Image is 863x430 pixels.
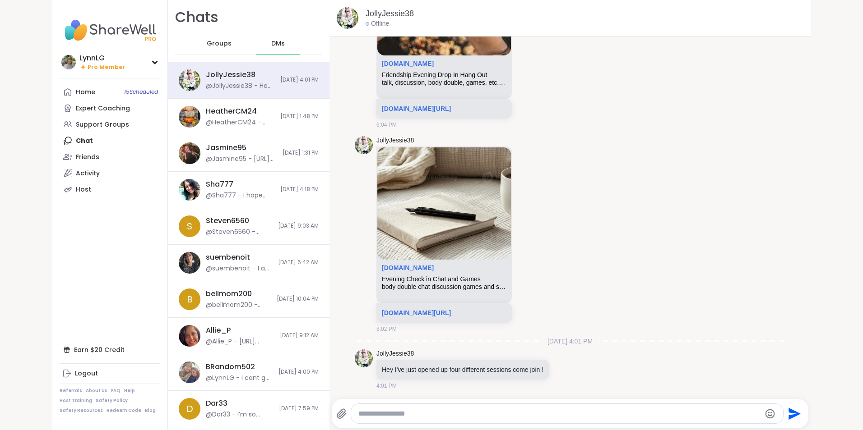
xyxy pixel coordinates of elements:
button: Send [784,403,804,424]
img: https://sharewell-space-live.sfo3.digitaloceanspaces.com/user-generated/2a832639-ba9c-4d45-9961-0... [179,252,200,274]
span: Groups [207,39,232,48]
a: Host [60,181,160,197]
span: 15 Scheduled [124,88,158,96]
div: LynnLG [79,53,125,63]
span: [DATE] 9:12 AM [280,332,319,339]
div: Dar33 [206,398,227,408]
a: JollyJessie38 [376,349,414,358]
span: DMs [271,39,285,48]
span: D [186,402,193,416]
div: Earn $20 Credit [60,342,160,358]
span: [DATE] 1:48 PM [280,113,319,120]
a: Redeem Code [107,407,141,414]
img: Evening Check in Chat and Games [377,147,511,260]
span: [DATE] 1:31 PM [283,149,319,157]
div: Support Groups [76,120,129,129]
a: Activity [60,165,160,181]
div: @HeatherCM24 - [URL][DOMAIN_NAME] [206,118,275,127]
span: [DATE] 6:42 AM [278,259,319,266]
span: Pro Member [88,64,125,71]
div: JollyJessie38 [206,70,255,80]
img: https://sharewell-space-live.sfo3.digitaloceanspaces.com/user-generated/3602621c-eaa5-4082-863a-9... [355,136,373,154]
a: [DOMAIN_NAME][URL] [382,309,451,316]
div: talk, discussion, body double, games, etc. to kill time between sessions [382,79,506,87]
a: Blog [145,407,156,414]
a: Support Groups [60,116,160,133]
div: Steven6560 [206,216,249,226]
div: BRandom502 [206,362,255,372]
div: Allie_P [206,325,231,335]
div: Jasmine95 [206,143,246,153]
h1: Chats [175,7,218,27]
textarea: Type your message [358,409,760,418]
a: Host Training [60,398,92,404]
img: https://sharewell-space-live.sfo3.digitaloceanspaces.com/user-generated/3602621c-eaa5-4082-863a-9... [355,349,373,367]
span: b [187,293,193,306]
div: @Jasmine95 - [URL][DOMAIN_NAME] [206,155,277,164]
img: ShareWell Nav Logo [60,14,160,46]
div: Evening Check in Chat and Games [382,275,506,283]
img: https://sharewell-space-live.sfo3.digitaloceanspaces.com/user-generated/3602621c-eaa5-4082-863a-9... [337,7,358,29]
div: Logout [75,369,98,378]
span: [DATE] 9:03 AM [278,222,319,230]
p: Hey I've just opened up four different sessions come join ! [382,365,543,374]
img: LynnLG [61,55,76,69]
span: [DATE] 4:01 PM [542,337,598,346]
span: 4:01 PM [376,382,397,390]
div: @Allie_P - [URL][DOMAIN_NAME] [206,337,274,346]
span: [DATE] 10:04 PM [277,295,319,303]
div: HeatherCM24 [206,106,257,116]
div: Sha777 [206,179,233,189]
img: https://sharewell-space-live.sfo3.digitaloceanspaces.com/user-generated/3602621c-eaa5-4082-863a-9... [179,69,200,91]
div: Friendship Evening Drop In Hang Out [382,71,506,79]
div: Host [76,185,91,194]
span: 8:02 PM [376,325,397,333]
div: @Steven6560 - [URL][DOMAIN_NAME] [206,228,273,237]
img: https://sharewell-space-live.sfo3.digitaloceanspaces.com/user-generated/2b4fa20f-2a21-4975-8c80-8... [179,179,200,201]
button: Emoji picker [765,408,775,419]
span: [DATE] 4:00 PM [278,368,319,376]
a: Friends [60,149,160,165]
div: body double chat discussion games and support for anyone who needs it [382,283,506,291]
div: Friends [76,153,99,162]
a: About Us [86,388,107,394]
div: Home [76,88,95,97]
div: Activity [76,169,100,178]
span: 6:04 PM [376,121,397,129]
div: suembenoit [206,252,250,262]
img: https://sharewell-space-live.sfo3.digitaloceanspaces.com/user-generated/9890d388-459a-40d4-b033-d... [179,325,200,347]
div: @Dar33 - I’m so happy for you!💖 [206,410,274,419]
a: Attachment [382,264,434,271]
a: JollyJessie38 [366,8,414,19]
div: @LynnLG - i cant get in the 5:00 session. I have an errand to run and I will text you on the phon... [206,374,273,383]
img: https://sharewell-space-live.sfo3.digitaloceanspaces.com/user-generated/127af2b2-1259-4cf0-9fd7-7... [179,361,200,383]
a: Safety Resources [60,407,103,414]
img: https://sharewell-space-live.sfo3.digitaloceanspaces.com/user-generated/0818d3a5-ec43-4745-9685-c... [179,142,200,164]
div: @JollyJessie38 - Hey I've just opened up four different sessions come join ! [206,82,275,91]
span: [DATE] 4:18 PM [280,186,319,193]
div: @Sha777 - I hope you've been well. I need your help. Can you sign up for Warmer and get 2 free se... [206,191,275,200]
a: FAQ [111,388,121,394]
div: Offline [366,19,389,28]
a: Home15Scheduled [60,84,160,100]
div: @suembenoit - I am so sorry missed lastnight. I had an emergency with my other daughter. It just ... [206,264,273,273]
a: Expert Coaching [60,100,160,116]
a: Safety Policy [96,398,128,404]
div: @bellmom200 - Just had an interaction on the phone with my NARC to try and sort out college for m... [206,301,271,310]
a: Referrals [60,388,82,394]
span: S [187,220,192,233]
span: [DATE] 7:59 PM [279,405,319,412]
a: [DOMAIN_NAME][URL] [382,105,451,112]
span: [DATE] 4:01 PM [280,76,319,84]
a: Help [124,388,135,394]
div: Expert Coaching [76,104,130,113]
a: JollyJessie38 [376,136,414,145]
a: Attachment [382,60,434,67]
img: https://sharewell-space-live.sfo3.digitaloceanspaces.com/user-generated/e72d2dfd-06ae-43a5-b116-a... [179,106,200,128]
a: Logout [60,366,160,382]
div: bellmom200 [206,289,252,299]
